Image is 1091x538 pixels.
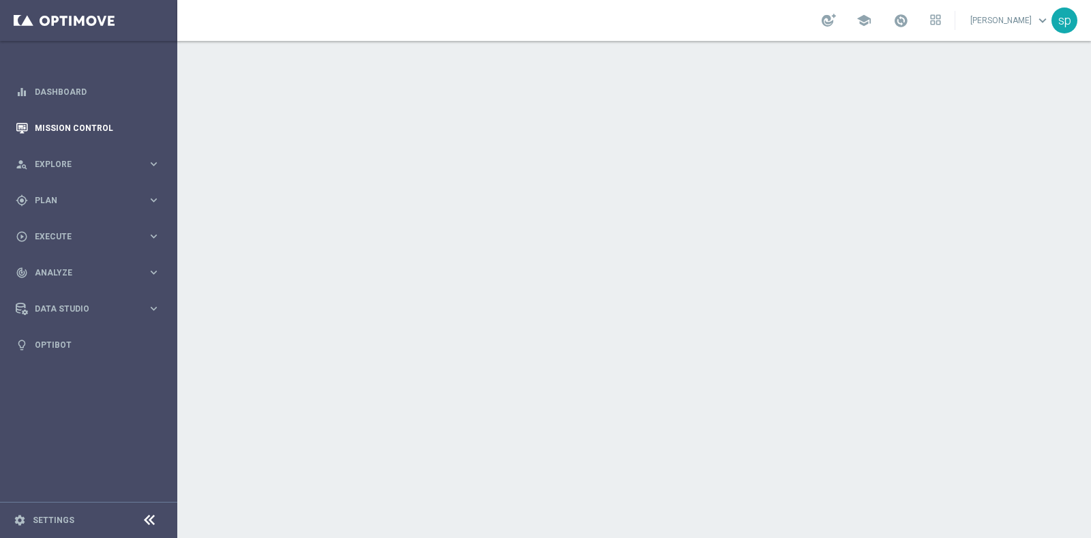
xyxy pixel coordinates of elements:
button: gps_fixed Plan keyboard_arrow_right [15,195,161,206]
a: Optibot [35,327,160,363]
div: Mission Control [16,110,160,146]
div: Execute [16,230,147,243]
i: keyboard_arrow_right [147,230,160,243]
a: Dashboard [35,74,160,110]
span: school [856,13,871,28]
a: Settings [33,516,74,524]
span: Execute [35,233,147,241]
span: Analyze [35,269,147,277]
button: track_changes Analyze keyboard_arrow_right [15,267,161,278]
span: Data Studio [35,305,147,313]
i: keyboard_arrow_right [147,158,160,170]
button: play_circle_outline Execute keyboard_arrow_right [15,231,161,242]
i: gps_fixed [16,194,28,207]
i: settings [14,514,26,526]
i: lightbulb [16,339,28,351]
i: keyboard_arrow_right [147,302,160,315]
i: keyboard_arrow_right [147,266,160,279]
div: Plan [16,194,147,207]
i: keyboard_arrow_right [147,194,160,207]
button: Mission Control [15,123,161,134]
div: Dashboard [16,74,160,110]
span: Explore [35,160,147,168]
div: Analyze [16,267,147,279]
span: Plan [35,196,147,205]
i: track_changes [16,267,28,279]
a: Mission Control [35,110,160,146]
i: equalizer [16,86,28,98]
span: keyboard_arrow_down [1035,13,1050,28]
div: Explore [16,158,147,170]
i: play_circle_outline [16,230,28,243]
i: person_search [16,158,28,170]
button: equalizer Dashboard [15,87,161,98]
button: person_search Explore keyboard_arrow_right [15,159,161,170]
a: [PERSON_NAME]keyboard_arrow_down [969,10,1051,31]
div: Data Studio [16,303,147,315]
div: Optibot [16,327,160,363]
button: Data Studio keyboard_arrow_right [15,303,161,314]
button: lightbulb Optibot [15,340,161,350]
div: sp [1051,8,1077,33]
